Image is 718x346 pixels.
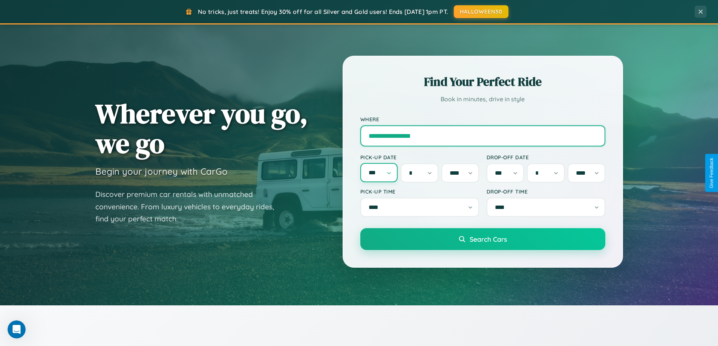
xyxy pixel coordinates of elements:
[360,154,479,160] label: Pick-up Date
[95,99,308,158] h1: Wherever you go, we go
[360,94,605,105] p: Book in minutes, drive in style
[454,5,508,18] button: HALLOWEEN30
[360,116,605,122] label: Where
[360,73,605,90] h2: Find Your Perfect Ride
[487,188,605,195] label: Drop-off Time
[198,8,448,15] span: No tricks, just treats! Enjoy 30% off for all Silver and Gold users! Ends [DATE] 1pm PT.
[95,166,228,177] h3: Begin your journey with CarGo
[95,188,284,225] p: Discover premium car rentals with unmatched convenience. From luxury vehicles to everyday rides, ...
[360,188,479,195] label: Pick-up Time
[470,235,507,243] span: Search Cars
[8,320,26,338] iframe: Intercom live chat
[709,158,714,188] div: Give Feedback
[487,154,605,160] label: Drop-off Date
[360,228,605,250] button: Search Cars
